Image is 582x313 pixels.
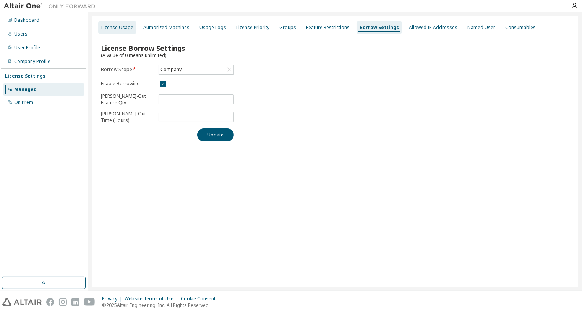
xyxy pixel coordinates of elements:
div: Allowed IP Addresses [409,24,457,31]
span: (A value of 0 means unlimited) [101,52,166,58]
p: [PERSON_NAME]-Out Feature Qty [101,93,154,106]
div: Consumables [505,24,536,31]
div: Feature Restrictions [306,24,350,31]
p: © 2025 Altair Engineering, Inc. All Rights Reserved. [102,302,220,308]
div: Website Terms of Use [125,296,181,302]
label: Enable Borrowing [101,81,154,87]
div: License Settings [5,73,45,79]
div: Users [14,31,28,37]
img: facebook.svg [46,298,54,306]
div: Borrow Settings [360,24,399,31]
div: Company Profile [14,58,50,65]
label: Borrow Scope [101,66,154,73]
div: Authorized Machines [143,24,190,31]
div: Groups [279,24,296,31]
span: License Borrow Settings [101,44,185,53]
img: altair_logo.svg [2,298,42,306]
img: instagram.svg [59,298,67,306]
div: Company [159,65,183,74]
div: Privacy [102,296,125,302]
img: linkedin.svg [71,298,79,306]
div: License Priority [236,24,269,31]
div: User Profile [14,45,40,51]
div: Dashboard [14,17,39,23]
img: youtube.svg [84,298,95,306]
div: Cookie Consent [181,296,220,302]
p: [PERSON_NAME]-Out Time (Hours) [101,110,154,123]
div: Named User [467,24,495,31]
div: License Usage [101,24,133,31]
button: Update [197,128,234,141]
div: Company [159,65,233,74]
div: On Prem [14,99,33,105]
div: Usage Logs [199,24,226,31]
div: Managed [14,86,37,92]
img: Altair One [4,2,99,10]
